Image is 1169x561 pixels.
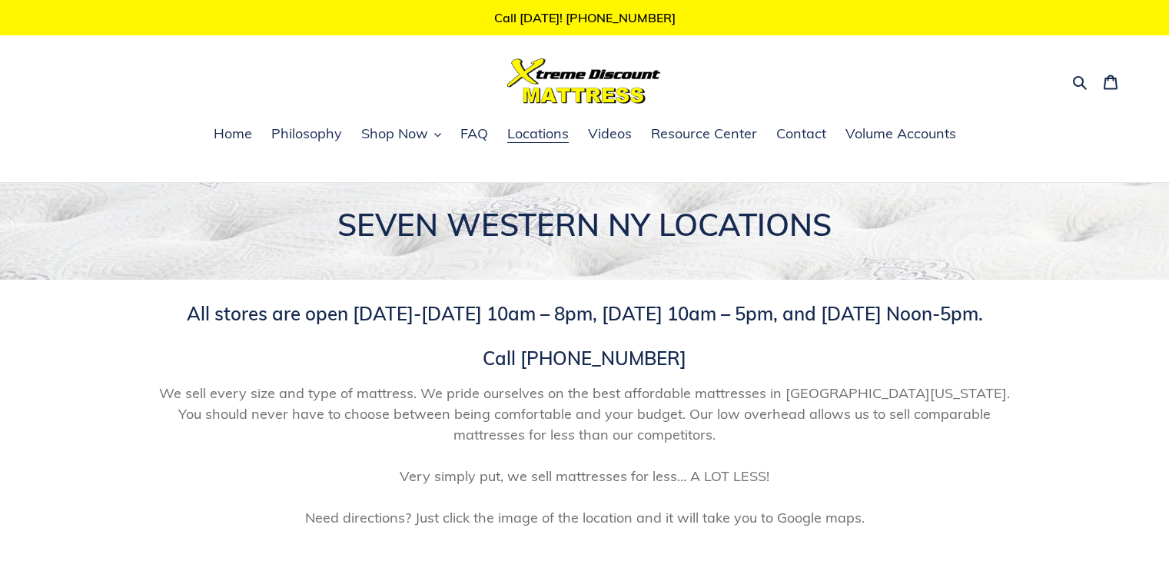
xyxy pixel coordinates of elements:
[845,124,956,143] span: Volume Accounts
[769,123,834,146] a: Contact
[354,123,449,146] button: Shop Now
[187,302,983,370] span: All stores are open [DATE]-[DATE] 10am – 8pm, [DATE] 10am – 5pm, and [DATE] Noon-5pm. Call [PHONE...
[453,123,496,146] a: FAQ
[651,124,757,143] span: Resource Center
[337,205,832,244] span: SEVEN WESTERN NY LOCATIONS
[214,124,252,143] span: Home
[838,123,964,146] a: Volume Accounts
[147,383,1023,528] span: We sell every size and type of mattress. We pride ourselves on the best affordable mattresses in ...
[507,58,661,104] img: Xtreme Discount Mattress
[500,123,576,146] a: Locations
[776,124,826,143] span: Contact
[361,124,428,143] span: Shop Now
[264,123,350,146] a: Philosophy
[643,123,765,146] a: Resource Center
[271,124,342,143] span: Philosophy
[507,124,569,143] span: Locations
[580,123,639,146] a: Videos
[588,124,632,143] span: Videos
[206,123,260,146] a: Home
[460,124,488,143] span: FAQ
